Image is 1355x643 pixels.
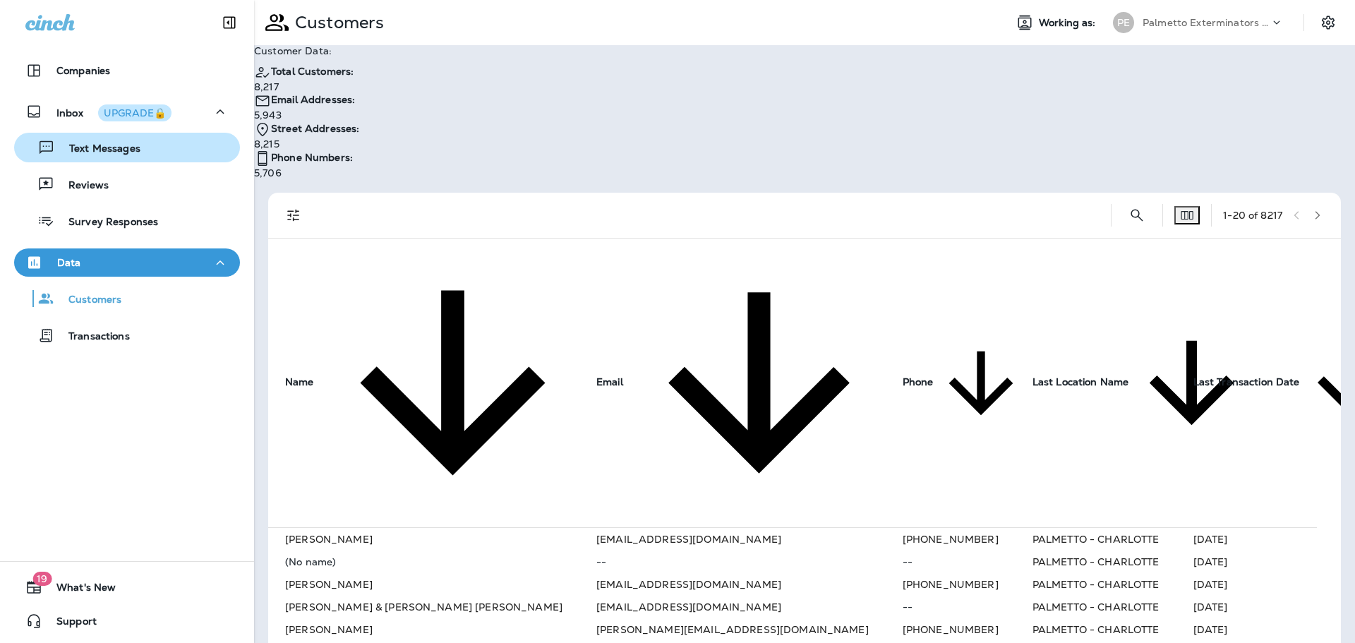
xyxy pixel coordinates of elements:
span: Total Customers: [271,65,354,78]
p: Survey Responses [54,216,158,229]
span: Last Location Name [1032,375,1255,388]
p: Transactions [54,330,130,344]
td: [EMAIL_ADDRESS][DOMAIN_NAME] [579,596,886,618]
span: Name [285,375,314,388]
button: Edit Fields [1174,206,1200,224]
button: Filters [279,201,308,229]
p: Customer Data: [254,45,359,56]
td: [PERSON_NAME] & [PERSON_NAME] [PERSON_NAME] [268,596,579,618]
span: Working as: [1039,17,1099,29]
button: Survey Responses [14,206,240,236]
span: Phone [903,375,934,388]
span: Last Transaction Date [1193,375,1300,388]
td: [DATE] [1176,618,1351,641]
span: Email [596,375,895,388]
td: [DATE] [1176,573,1351,596]
p: Text Messages [55,143,140,156]
button: Data [14,248,240,277]
button: Reviews [14,169,240,199]
button: Text Messages [14,133,240,162]
button: InboxUPGRADE🔒 [14,97,240,126]
td: [DATE] [1176,528,1351,551]
td: [PHONE_NUMBER] [886,528,1016,551]
span: 19 [32,572,52,586]
td: [DATE] [1176,596,1351,618]
td: [EMAIL_ADDRESS][DOMAIN_NAME] [579,573,886,596]
td: [EMAIL_ADDRESS][DOMAIN_NAME] [579,528,886,551]
button: Companies [14,56,240,85]
p: -- [596,556,869,567]
td: [PERSON_NAME][EMAIL_ADDRESS][DOMAIN_NAME] [579,618,886,641]
button: 19What's New [14,573,240,601]
button: Support [14,607,240,635]
td: [PERSON_NAME] [268,618,579,641]
button: Settings [1315,10,1341,35]
span: PALMETTO - CHARLOTTE [1032,601,1160,613]
span: Email Addresses: [271,93,355,106]
p: -- [903,556,999,567]
button: Transactions [14,320,240,350]
td: [DATE] [1176,551,1351,573]
p: 5,943 [254,109,359,121]
span: PALMETTO - CHARLOTTE [1032,623,1160,636]
button: Search Customers [1123,201,1151,229]
p: Customers [54,294,121,307]
p: Palmetto Exterminators LLC [1143,17,1270,28]
span: Support [42,615,97,632]
span: Last Location Name [1032,375,1129,388]
td: [PHONE_NUMBER] [886,573,1016,596]
span: Email [596,375,623,388]
p: -- [903,601,999,613]
p: Data [57,257,81,268]
p: 8,217 [254,81,359,92]
p: (No name) [285,556,562,567]
p: Companies [56,65,110,76]
p: 8,215 [254,138,359,150]
span: Phone Numbers: [271,151,353,164]
button: Collapse Sidebar [210,8,249,37]
span: PALMETTO - CHARLOTTE [1032,578,1160,591]
td: [PERSON_NAME] [268,528,579,551]
div: UPGRADE🔒 [104,108,166,118]
div: 1 - 20 of 8217 [1223,210,1282,221]
div: PE [1113,12,1134,33]
span: PALMETTO - CHARLOTTE [1032,555,1160,568]
button: Customers [14,284,240,313]
td: [PHONE_NUMBER] [886,618,1016,641]
span: Street Addresses: [271,122,359,135]
p: Inbox [56,104,171,119]
td: [PERSON_NAME] [268,573,579,596]
span: Phone [903,375,1030,388]
span: What's New [42,582,116,599]
span: PALMETTO - CHARLOTTE [1032,533,1160,546]
p: Reviews [54,179,109,193]
p: Customers [289,12,384,33]
span: Name [285,375,591,388]
p: 5,706 [254,167,359,179]
button: UPGRADE🔒 [98,104,171,121]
